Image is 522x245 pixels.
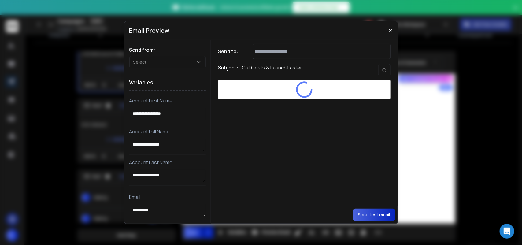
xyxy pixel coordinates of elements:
[353,209,395,221] button: Send test email
[218,64,239,76] h1: Subject:
[129,46,206,54] h1: Send from:
[129,193,206,201] p: Email
[129,159,206,166] p: Account Last Name
[129,97,206,104] p: Account First Name
[129,74,206,91] h1: Variables
[500,224,514,239] div: Open Intercom Messenger
[242,64,302,76] p: Cut Costs & Launch Faster
[129,128,206,135] p: Account Full Name
[218,48,243,55] h1: Send to:
[129,26,170,35] h1: Email Preview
